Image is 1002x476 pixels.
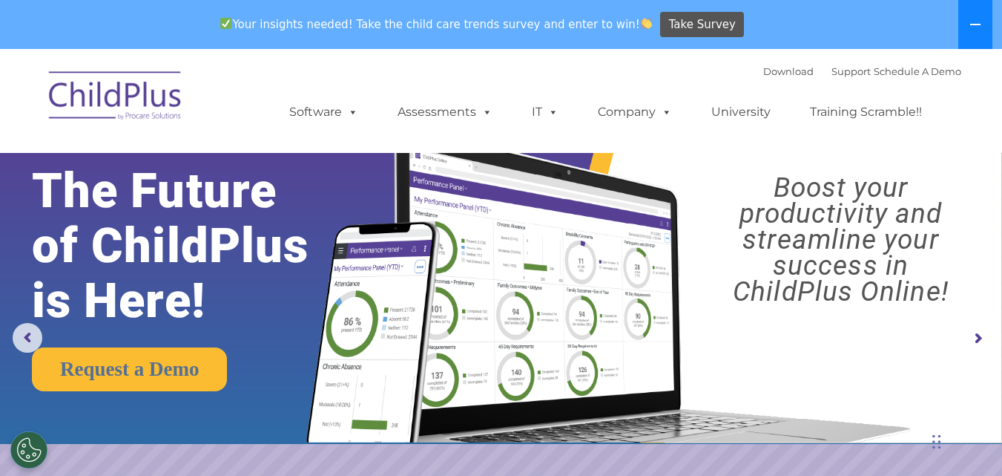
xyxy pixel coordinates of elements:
[928,405,1002,476] iframe: Chat Widget
[692,175,989,304] rs-layer: Boost your productivity and streamline your success in ChildPlus Online!
[214,10,659,39] span: Your insights needed! Take the child care trends survey and enter to win!
[220,18,231,29] img: ✅
[932,420,941,464] div: Drag
[32,163,352,328] rs-layer: The Future of ChildPlus is Here!
[669,12,736,38] span: Take Survey
[206,98,251,109] span: Last name
[383,97,507,127] a: Assessments
[583,97,687,127] a: Company
[763,65,814,77] a: Download
[206,159,269,170] span: Phone number
[517,97,573,127] a: IT
[795,97,937,127] a: Training Scramble!!
[763,65,961,77] font: |
[696,97,785,127] a: University
[641,18,652,29] img: 👏
[831,65,871,77] a: Support
[660,12,744,38] a: Take Survey
[42,61,190,135] img: ChildPlus by Procare Solutions
[874,65,961,77] a: Schedule A Demo
[32,348,227,391] a: Request a Demo
[10,431,47,469] button: Cookies Settings
[274,97,373,127] a: Software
